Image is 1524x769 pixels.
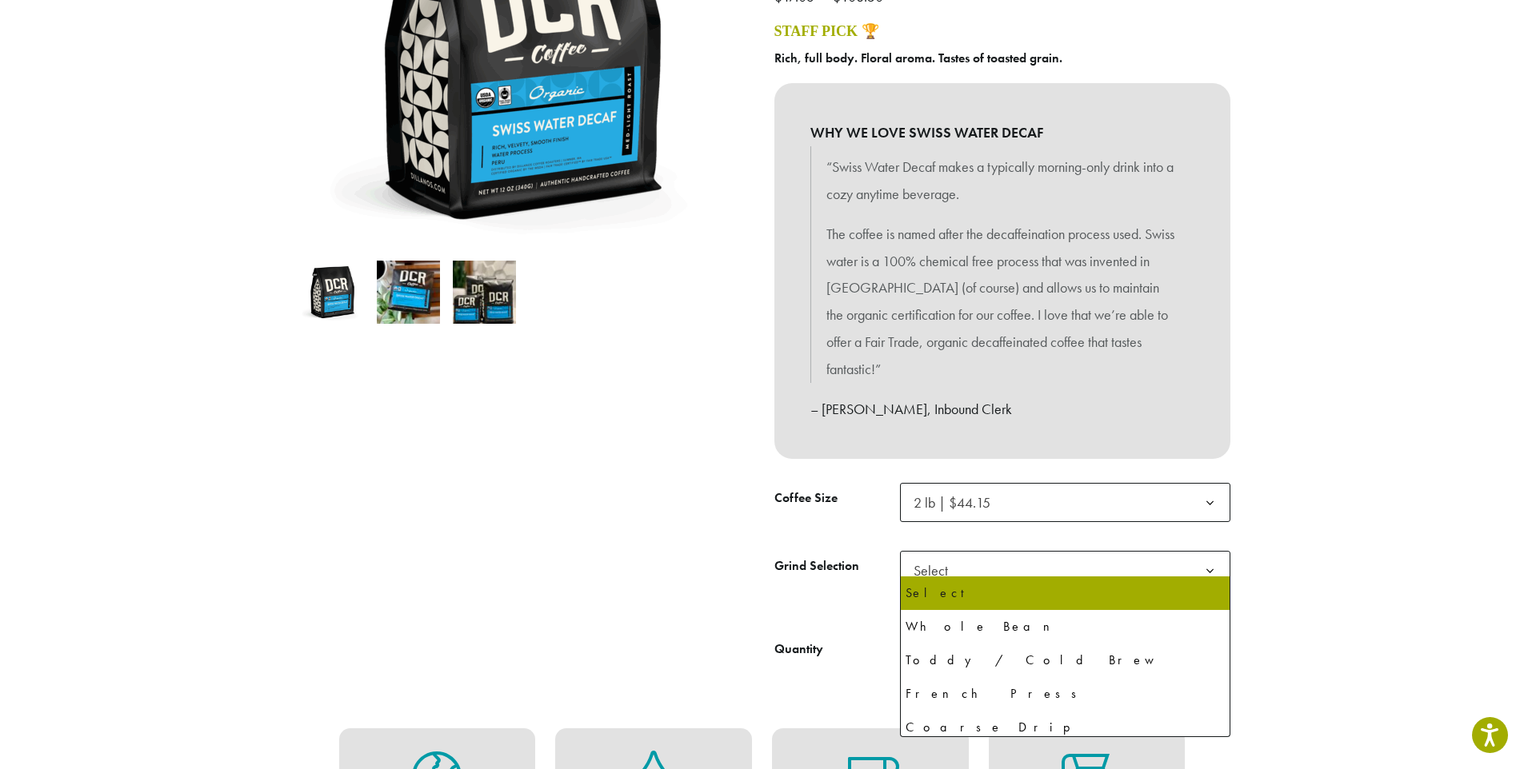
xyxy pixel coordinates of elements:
div: Quantity [774,640,823,659]
div: Whole Bean [906,615,1225,639]
li: Select [901,576,1230,610]
div: Toddy / Cold Brew [906,648,1225,672]
a: Staff Pick 🏆 [774,23,879,39]
div: French Press [906,682,1225,706]
div: Coarse Drip [906,715,1225,739]
p: “Swiss Water Decaf makes a typically morning-only drink into a cozy anytime beverage. [826,153,1178,208]
span: Select [900,551,1230,590]
b: WHY WE LOVE SWISS WATER DECAF [810,119,1194,146]
span: 2 lb | $44.15 [907,487,1006,518]
p: The coffee is named after the decaffeination process used. Swiss water is a 100% chemical free pr... [826,221,1178,383]
label: Grind Selection [774,555,900,578]
b: Rich, full body. Floral aroma. Tastes of toasted grain. [774,50,1062,66]
label: Coffee Size [774,487,900,510]
span: 2 lb | $44.15 [914,493,990,512]
span: 2 lb | $44.15 [900,483,1230,522]
img: Swiss Water Decaf - Image 3 [453,261,516,324]
span: Select [907,555,964,586]
p: – [PERSON_NAME], Inbound Clerk [810,396,1194,423]
img: Swiss Water Decaf - Image 2 [377,261,440,324]
img: Swiss Water Decaf [301,261,364,324]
